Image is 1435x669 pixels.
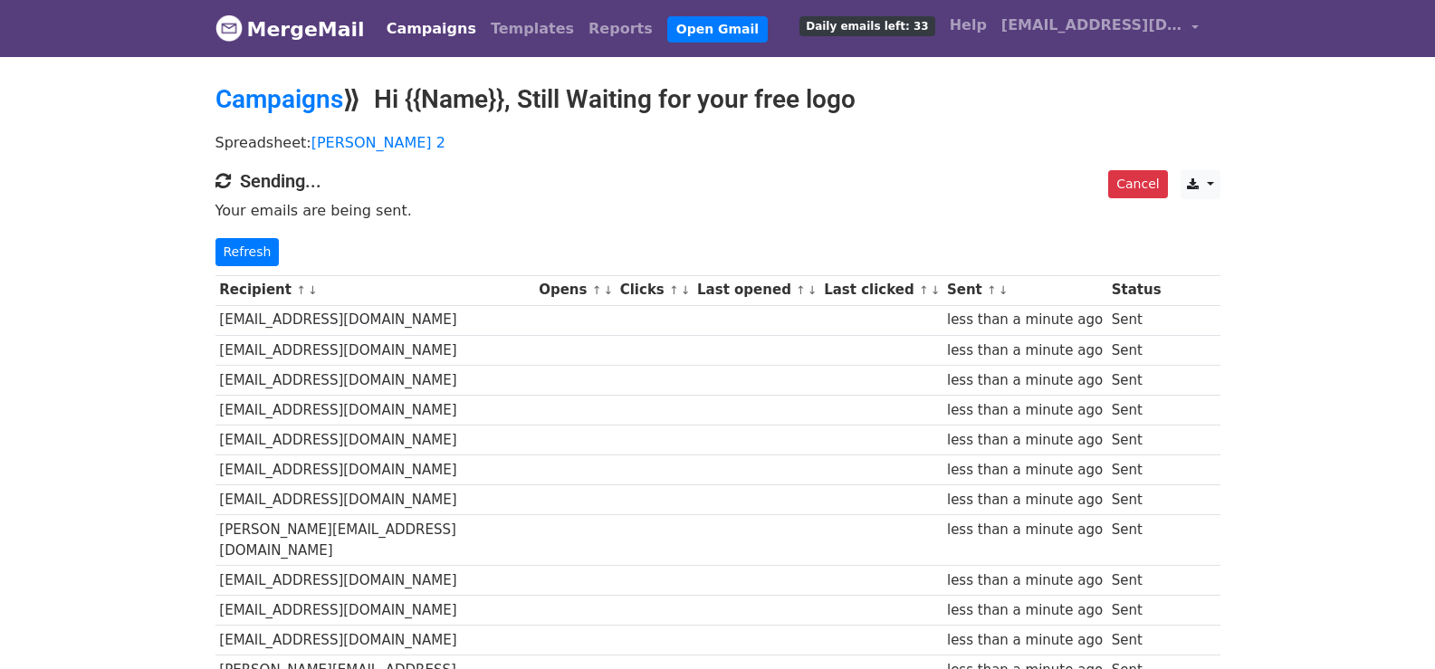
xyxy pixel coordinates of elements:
td: Sent [1107,515,1165,566]
a: Campaigns [215,84,343,114]
p: Your emails are being sent. [215,201,1220,220]
a: Campaigns [379,11,483,47]
th: Last opened [693,275,819,305]
div: less than a minute ago [947,340,1103,361]
td: [EMAIL_ADDRESS][DOMAIN_NAME] [215,596,535,626]
div: less than a minute ago [947,630,1103,651]
a: Cancel [1108,170,1167,198]
a: ↓ [308,283,318,297]
a: ↑ [987,283,997,297]
td: [EMAIL_ADDRESS][DOMAIN_NAME] [215,335,535,365]
td: Sent [1107,455,1165,485]
a: ↓ [808,283,818,297]
a: Daily emails left: 33 [792,7,942,43]
td: [EMAIL_ADDRESS][DOMAIN_NAME] [215,565,535,595]
td: [EMAIL_ADDRESS][DOMAIN_NAME] [215,365,535,395]
p: Spreadsheet: [215,133,1220,152]
td: [EMAIL_ADDRESS][DOMAIN_NAME] [215,626,535,655]
span: Daily emails left: 33 [799,16,934,36]
div: less than a minute ago [947,400,1103,421]
th: Recipient [215,275,535,305]
img: MergeMail logo [215,14,243,42]
a: [PERSON_NAME] 2 [311,134,445,151]
span: [EMAIL_ADDRESS][DOMAIN_NAME] [1001,14,1182,36]
a: ↑ [669,283,679,297]
td: Sent [1107,425,1165,455]
div: less than a minute ago [947,600,1103,621]
div: less than a minute ago [947,310,1103,330]
td: Sent [1107,596,1165,626]
div: less than a minute ago [947,430,1103,451]
a: ↓ [999,283,1009,297]
div: less than a minute ago [947,490,1103,511]
a: Refresh [215,238,280,266]
td: Sent [1107,395,1165,425]
td: [EMAIL_ADDRESS][DOMAIN_NAME] [215,395,535,425]
th: Sent [942,275,1107,305]
a: ↓ [681,283,691,297]
div: less than a minute ago [947,460,1103,481]
th: Opens [534,275,616,305]
a: ↑ [919,283,929,297]
a: ↑ [592,283,602,297]
td: [PERSON_NAME][EMAIL_ADDRESS][DOMAIN_NAME] [215,515,535,566]
h4: Sending... [215,170,1220,192]
a: Open Gmail [667,16,768,43]
a: ↑ [796,283,806,297]
a: ↓ [603,283,613,297]
a: ↓ [931,283,941,297]
th: Clicks [616,275,693,305]
div: less than a minute ago [947,370,1103,391]
a: [EMAIL_ADDRESS][DOMAIN_NAME] [994,7,1206,50]
td: [EMAIL_ADDRESS][DOMAIN_NAME] [215,425,535,455]
a: Help [942,7,994,43]
h2: ⟫ Hi {{Name}}, Still Waiting for your free logo [215,84,1220,115]
td: [EMAIL_ADDRESS][DOMAIN_NAME] [215,485,535,515]
td: [EMAIL_ADDRESS][DOMAIN_NAME] [215,455,535,485]
th: Last clicked [819,275,942,305]
td: Sent [1107,335,1165,365]
div: less than a minute ago [947,570,1103,591]
td: Sent [1107,626,1165,655]
div: less than a minute ago [947,520,1103,540]
a: Templates [483,11,581,47]
a: MergeMail [215,10,365,48]
td: Sent [1107,485,1165,515]
td: [EMAIL_ADDRESS][DOMAIN_NAME] [215,305,535,335]
a: ↑ [296,283,306,297]
th: Status [1107,275,1165,305]
a: Reports [581,11,660,47]
td: Sent [1107,365,1165,395]
td: Sent [1107,565,1165,595]
td: Sent [1107,305,1165,335]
